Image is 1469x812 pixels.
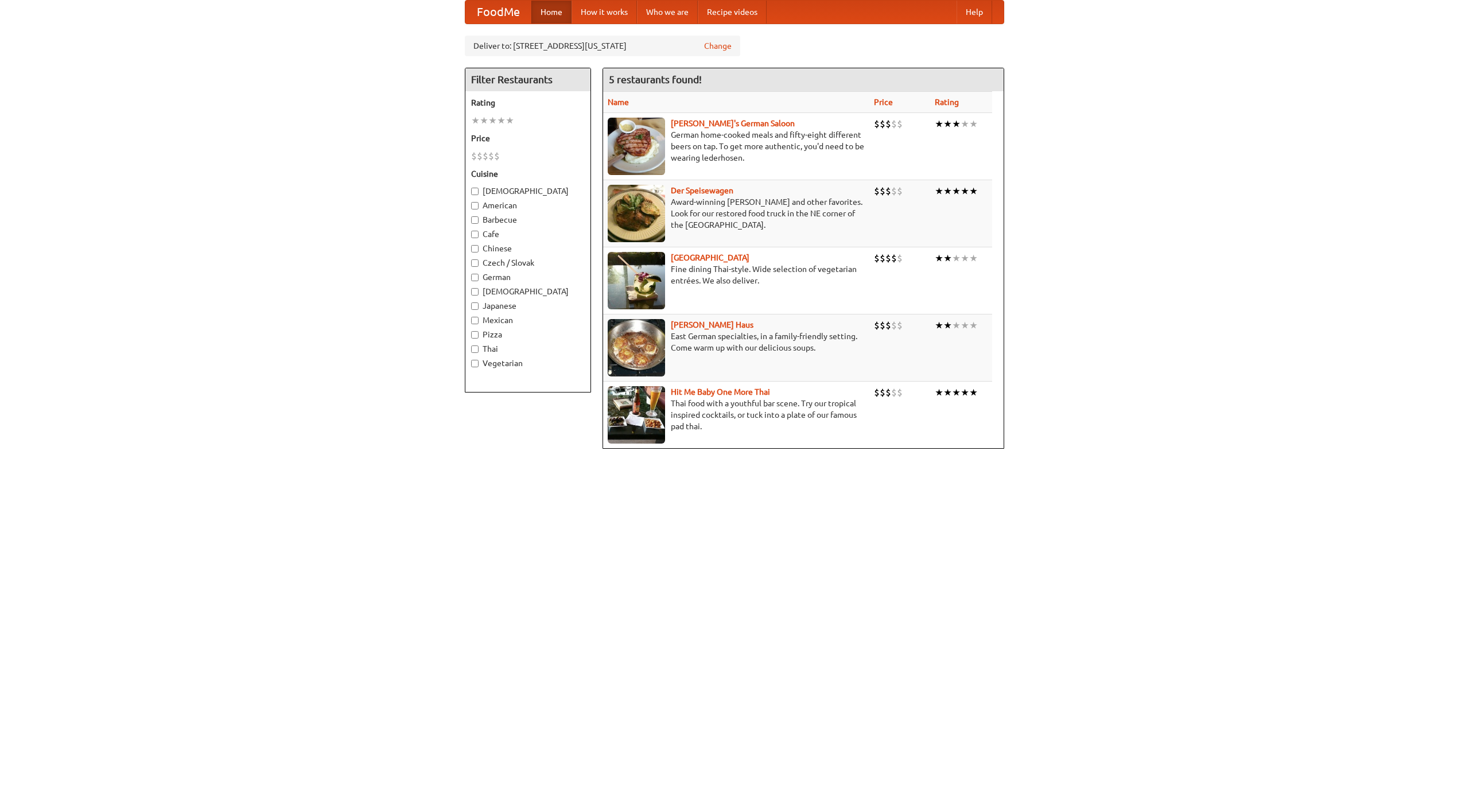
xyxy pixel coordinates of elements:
h5: Rating [471,97,585,108]
li: ★ [943,386,952,399]
li: $ [874,185,880,197]
li: $ [874,319,880,332]
p: German home-cooked meals and fifty-eight different beers on tap. To get more authentic, you'd nee... [608,129,865,164]
input: Czech / Slovak [471,259,479,267]
li: $ [897,319,903,332]
li: $ [897,185,903,197]
li: ★ [952,319,961,332]
a: FoodMe [465,1,531,24]
a: [GEOGRAPHIC_DATA] [671,253,749,262]
li: ★ [943,252,952,265]
h5: Price [471,133,585,144]
input: Pizza [471,331,479,339]
li: ★ [969,118,978,130]
input: [DEMOGRAPHIC_DATA] [471,188,479,195]
input: American [471,202,479,209]
label: Vegetarian [471,358,585,369]
li: $ [885,185,891,197]
li: $ [483,150,488,162]
li: ★ [961,252,969,265]
a: Price [874,98,893,107]
li: $ [897,386,903,399]
img: speisewagen.jpg [608,185,665,242]
h4: Filter Restaurants [465,68,590,91]
li: $ [891,185,897,197]
input: Mexican [471,317,479,324]
li: $ [874,118,880,130]
a: How it works [572,1,637,24]
label: Cafe [471,228,585,240]
label: Pizza [471,329,585,340]
img: babythai.jpg [608,386,665,444]
li: $ [885,252,891,265]
li: $ [874,252,880,265]
li: $ [880,386,885,399]
a: Recipe videos [698,1,767,24]
li: ★ [961,185,969,197]
li: $ [891,319,897,332]
li: $ [891,118,897,130]
a: Who we are [637,1,698,24]
p: Thai food with a youthful bar scene. Try our tropical inspired cocktails, or tuck into a plate of... [608,398,865,432]
li: ★ [961,118,969,130]
input: Chinese [471,245,479,252]
li: $ [880,118,885,130]
li: ★ [935,319,943,332]
li: ★ [943,185,952,197]
ng-pluralize: 5 restaurants found! [609,74,702,85]
li: $ [885,118,891,130]
li: ★ [488,114,497,127]
label: Czech / Slovak [471,257,585,269]
input: Cafe [471,231,479,238]
li: $ [477,150,483,162]
a: Hit Me Baby One More Thai [671,387,770,397]
input: Thai [471,345,479,353]
a: [PERSON_NAME] Haus [671,320,753,329]
li: ★ [961,319,969,332]
li: $ [494,150,500,162]
input: Barbecue [471,216,479,224]
label: [DEMOGRAPHIC_DATA] [471,185,585,197]
li: $ [897,252,903,265]
img: esthers.jpg [608,118,665,175]
li: ★ [471,114,480,127]
li: ★ [969,252,978,265]
label: Chinese [471,243,585,254]
li: ★ [935,386,943,399]
li: ★ [952,118,961,130]
h5: Cuisine [471,168,585,180]
li: ★ [969,386,978,399]
p: Award-winning [PERSON_NAME] and other favorites. Look for our restored food truck in the NE corne... [608,196,865,231]
label: [DEMOGRAPHIC_DATA] [471,286,585,297]
a: Name [608,98,629,107]
input: Vegetarian [471,360,479,367]
img: satay.jpg [608,252,665,309]
li: ★ [943,319,952,332]
li: $ [471,150,477,162]
li: $ [897,118,903,130]
a: [PERSON_NAME]'s German Saloon [671,119,795,128]
label: American [471,200,585,211]
li: ★ [952,185,961,197]
li: ★ [943,118,952,130]
label: Japanese [471,300,585,312]
input: German [471,274,479,281]
li: ★ [952,386,961,399]
li: ★ [952,252,961,265]
a: Change [704,40,732,52]
a: Home [531,1,572,24]
li: ★ [969,185,978,197]
label: Barbecue [471,214,585,226]
li: ★ [935,185,943,197]
p: Fine dining Thai-style. Wide selection of vegetarian entrées. We also deliver. [608,263,865,286]
li: $ [880,319,885,332]
div: Deliver to: [STREET_ADDRESS][US_STATE] [465,36,740,56]
input: Japanese [471,302,479,310]
img: kohlhaus.jpg [608,319,665,376]
li: ★ [480,114,488,127]
li: $ [885,319,891,332]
